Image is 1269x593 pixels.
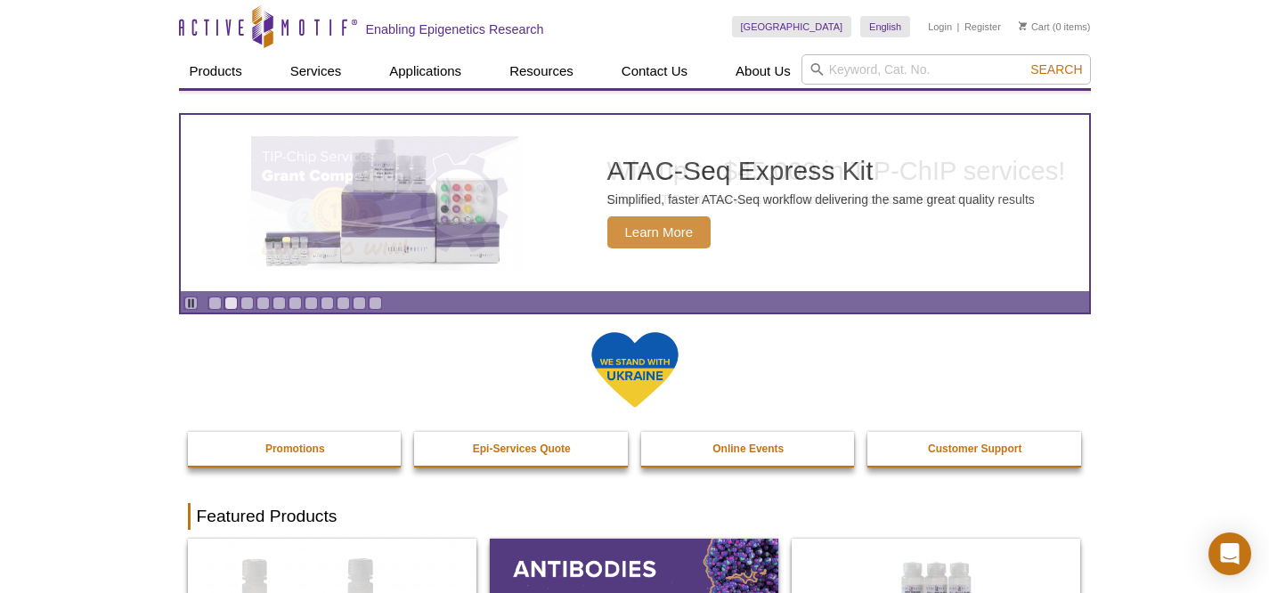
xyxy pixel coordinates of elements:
[590,330,679,410] img: We Stand With Ukraine
[353,296,366,310] a: Go to slide 10
[607,191,1035,207] p: Simplified, faster ATAC-Seq workflow delivering the same great quality results
[256,296,270,310] a: Go to slide 4
[928,443,1021,455] strong: Customer Support
[860,16,910,37] a: English
[725,54,801,88] a: About Us
[1208,532,1251,575] div: Open Intercom Messenger
[366,21,544,37] h2: Enabling Epigenetics Research
[499,54,584,88] a: Resources
[188,432,403,466] a: Promotions
[641,432,857,466] a: Online Events
[607,158,1035,184] h2: ATAC-Seq Express Kit
[378,54,472,88] a: Applications
[240,296,254,310] a: Go to slide 3
[181,115,1089,291] a: ATAC-Seq Express Kit ATAC-Seq Express Kit Simplified, faster ATAC-Seq workflow delivering the sam...
[801,54,1091,85] input: Keyword, Cat. No.
[265,443,325,455] strong: Promotions
[369,296,382,310] a: Go to slide 11
[957,16,960,37] li: |
[712,443,784,455] strong: Online Events
[184,296,198,310] a: Toggle autoplay
[414,432,630,466] a: Epi-Services Quote
[179,54,253,88] a: Products
[273,296,286,310] a: Go to slide 5
[473,443,571,455] strong: Epi-Services Quote
[289,296,302,310] a: Go to slide 6
[928,20,952,33] a: Login
[280,54,353,88] a: Services
[238,135,532,271] img: ATAC-Seq Express Kit
[1030,62,1082,77] span: Search
[867,432,1083,466] a: Customer Support
[611,54,698,88] a: Contact Us
[188,503,1082,530] h2: Featured Products
[607,216,712,248] span: Learn More
[305,296,318,310] a: Go to slide 7
[964,20,1001,33] a: Register
[208,296,222,310] a: Go to slide 1
[181,115,1089,291] article: ATAC-Seq Express Kit
[1025,61,1087,77] button: Search
[337,296,350,310] a: Go to slide 9
[224,296,238,310] a: Go to slide 2
[1019,21,1027,30] img: Your Cart
[321,296,334,310] a: Go to slide 8
[1019,16,1091,37] li: (0 items)
[732,16,852,37] a: [GEOGRAPHIC_DATA]
[1019,20,1050,33] a: Cart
